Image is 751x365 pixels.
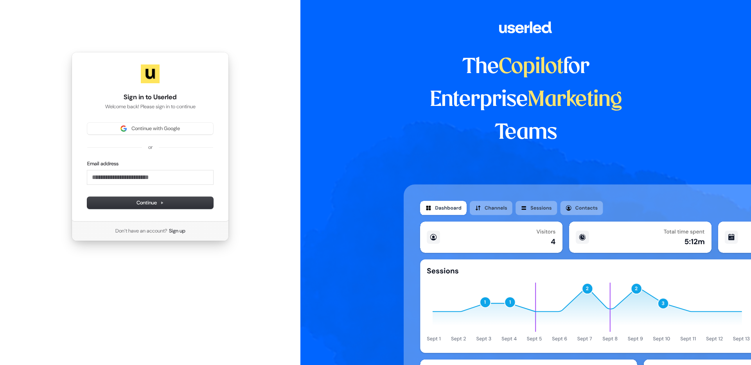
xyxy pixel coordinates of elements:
p: Welcome back! Please sign in to continue [87,103,213,110]
p: or [148,144,153,151]
button: Continue [87,197,213,209]
button: Sign in with GoogleContinue with Google [87,123,213,134]
h1: Sign in to Userled [87,93,213,102]
span: Copilot [499,57,563,77]
img: Userled [141,64,160,83]
span: Don’t have an account? [115,227,167,234]
a: Sign up [169,227,185,234]
h1: The for Enterprise Teams [404,51,648,149]
label: Email address [87,160,119,167]
span: Continue [137,199,164,206]
span: Continue with Google [131,125,180,132]
img: Sign in with Google [120,125,127,132]
span: Marketing [528,90,622,110]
